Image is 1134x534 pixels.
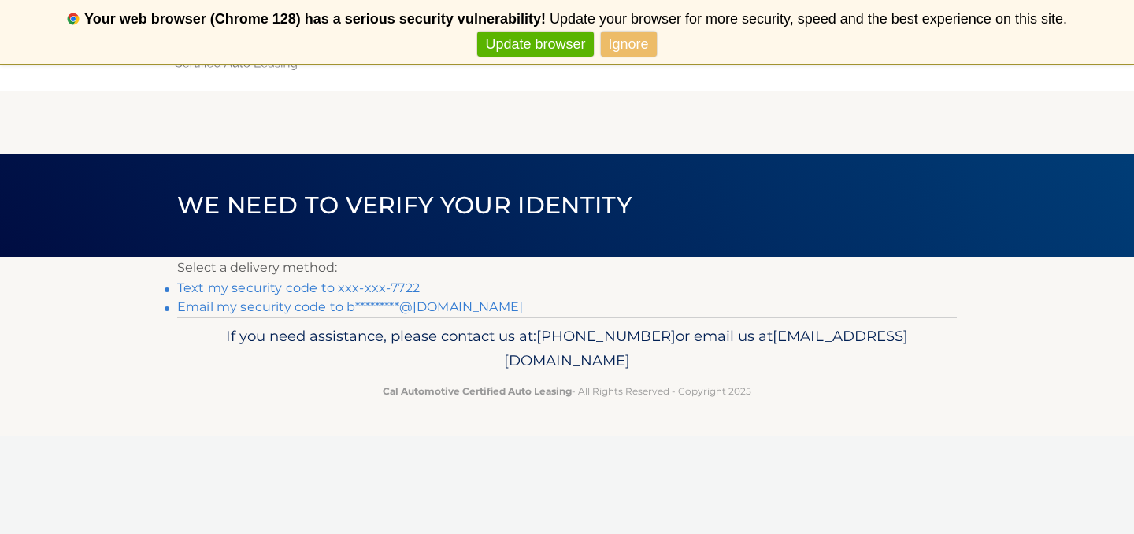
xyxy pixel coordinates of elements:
p: - All Rights Reserved - Copyright 2025 [187,383,947,399]
span: We need to verify your identity [177,191,632,220]
span: Update your browser for more security, speed and the best experience on this site. [550,11,1067,27]
a: Email my security code to b*********@[DOMAIN_NAME] [177,299,523,314]
p: Select a delivery method: [177,257,957,279]
span: [PHONE_NUMBER] [536,327,676,345]
a: Text my security code to xxx-xxx-7722 [177,280,420,295]
strong: Cal Automotive Certified Auto Leasing [383,385,572,397]
p: If you need assistance, please contact us at: or email us at [187,324,947,374]
a: Update browser [477,32,593,57]
a: Ignore [601,32,657,57]
b: Your web browser (Chrome 128) has a serious security vulnerability! [84,11,546,27]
